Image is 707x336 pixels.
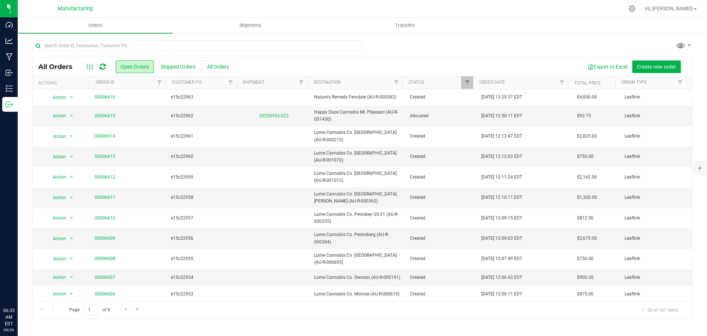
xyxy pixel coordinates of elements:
[314,211,401,225] span: Lume Cannabis Co. Petoskey US-31 (AU-R-000255)
[84,304,98,316] input: 1
[314,129,401,143] span: Lume Cannabis Co. [GEOGRAPHIC_DATA] (AU-R-000215)
[410,274,473,281] span: Created
[3,307,14,327] p: 06:33 AM EDT
[461,76,473,89] a: Filter
[116,60,154,73] button: Open Orders
[67,254,76,264] span: select
[6,69,13,76] inline-svg: Inbound
[171,112,234,119] span: e15c22962
[6,85,13,92] inline-svg: Inventory
[314,170,401,184] span: Lume Cannabis Co. [GEOGRAPHIC_DATA] (AU-R-001013)
[625,133,687,140] span: Leaflink
[171,215,234,222] span: e15c22957
[47,193,67,203] span: Action
[625,255,687,262] span: Leaflink
[95,255,115,262] a: 00006608
[171,153,234,160] span: e15c22960
[625,174,687,181] span: Leaflink
[171,174,234,181] span: e15c22959
[314,252,401,266] span: Lume Cannabis Co. [GEOGRAPHIC_DATA] (AU-R-000695)
[67,172,76,182] span: select
[577,235,597,242] span: $2,675.00
[621,80,647,85] a: Origin Type
[67,92,76,103] span: select
[314,231,401,245] span: Lume Cannabis Co. Petersberg (AU-R-000304)
[410,153,473,160] span: Created
[259,113,289,118] a: 20250926-022
[314,291,401,298] span: Lume Cannabis Co. Monroe (AU-R-000615)
[410,112,473,119] span: Allocated
[481,215,522,222] span: [DATE] 12:09:15 EDT
[171,255,234,262] span: e15c22955
[636,304,685,315] span: 1 - 20 of 161 items
[47,152,67,162] span: Action
[583,60,632,73] button: Export to Excel
[577,133,597,140] span: $2,825.00
[6,53,13,60] inline-svg: Manufacturing
[577,112,591,119] span: $93.75
[67,233,76,244] span: select
[410,235,473,242] span: Created
[625,274,687,281] span: Leaflink
[95,94,115,101] a: 00006616
[314,109,401,123] span: Happy Daze Cannabis Mt. Pleasant (AU-R-001430)
[408,80,424,85] a: Status
[67,272,76,283] span: select
[67,213,76,223] span: select
[556,76,568,89] a: Filter
[645,6,693,11] span: Hi, [PERSON_NAME]!
[47,131,67,142] span: Action
[314,94,401,101] span: Nature's Remedy Ferndale (AU-R-000583)
[577,94,597,101] span: $4,850.00
[67,193,76,203] span: select
[314,150,401,164] span: Lume Cannabis Co. [GEOGRAPHIC_DATA] (AU-R-001070)
[328,18,483,33] a: Transfers
[156,60,200,73] button: Shipped Orders
[577,153,594,160] span: $750.00
[32,40,362,51] input: Search Order ID, Destination, Customer PO...
[47,213,67,223] span: Action
[577,274,594,281] span: $900.00
[38,80,87,86] div: Actions
[7,277,29,299] iframe: Resource center
[95,274,115,281] a: 00006607
[121,304,131,314] a: Go to the next page
[625,235,687,242] span: Leaflink
[410,255,473,262] span: Created
[481,112,522,119] span: [DATE] 12:50:11 EDT
[67,111,76,121] span: select
[481,133,522,140] span: [DATE] 12:13:47 EDT
[410,94,473,101] span: Created
[637,64,676,70] span: Create new order
[313,80,341,85] a: Destination
[18,18,173,33] a: Orders
[625,153,687,160] span: Leaflink
[481,174,522,181] span: [DATE] 12:11:24 EDT
[224,76,236,89] a: Filter
[95,112,115,119] a: 00006615
[6,21,13,29] inline-svg: Dashboard
[67,131,76,142] span: select
[625,215,687,222] span: Leaflink
[171,274,234,281] span: e15c22954
[133,304,143,314] a: Go to the last page
[229,22,271,29] span: Shipments
[625,112,687,119] span: Leaflink
[390,76,402,89] a: Filter
[78,22,112,29] span: Orders
[6,37,13,45] inline-svg: Analytics
[577,291,594,298] span: $875.00
[171,235,234,242] span: e15c22956
[95,235,115,242] a: 00006609
[410,291,473,298] span: Created
[481,94,522,101] span: [DATE] 13:25:37 EDT
[479,80,505,85] a: Order Date
[57,6,93,12] span: Manufacturing
[95,194,115,201] a: 00006611
[95,174,115,181] a: 00006612
[63,304,116,316] span: Page of 9
[6,101,13,108] inline-svg: Outbound
[95,215,115,222] a: 00006610
[632,60,681,73] button: Create new order
[96,80,115,85] a: Order ID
